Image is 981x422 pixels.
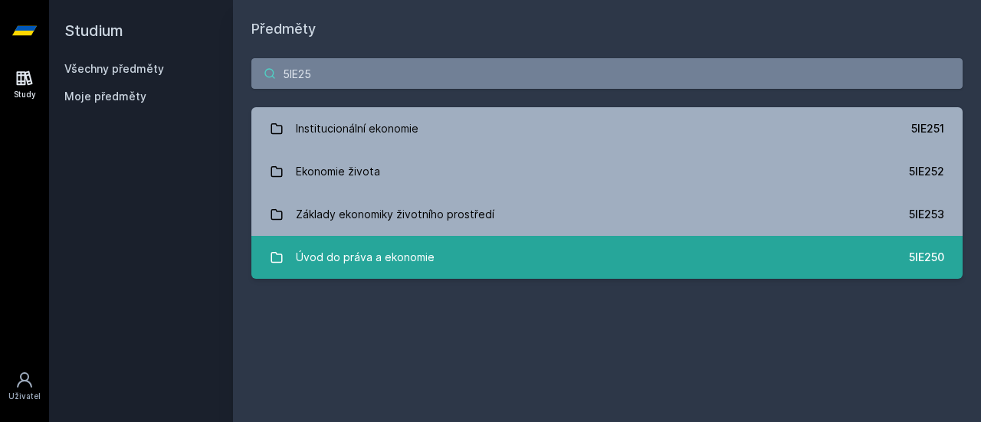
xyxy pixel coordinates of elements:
a: Uživatel [3,363,46,410]
div: 5IE253 [909,207,944,222]
a: Institucionální ekonomie 5IE251 [251,107,963,150]
div: Uživatel [8,391,41,402]
a: Study [3,61,46,108]
h1: Předměty [251,18,963,40]
a: Základy ekonomiky životního prostředí 5IE253 [251,193,963,236]
input: Název nebo ident předmětu… [251,58,963,89]
div: 5IE250 [909,250,944,265]
div: Institucionální ekonomie [296,113,418,144]
div: Základy ekonomiky životního prostředí [296,199,494,230]
div: Úvod do práva a ekonomie [296,242,435,273]
span: Moje předměty [64,89,146,104]
a: Ekonomie života 5IE252 [251,150,963,193]
div: 5IE252 [909,164,944,179]
div: Study [14,89,36,100]
div: Ekonomie života [296,156,380,187]
a: Všechny předměty [64,62,164,75]
a: Úvod do práva a ekonomie 5IE250 [251,236,963,279]
div: 5IE251 [911,121,944,136]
